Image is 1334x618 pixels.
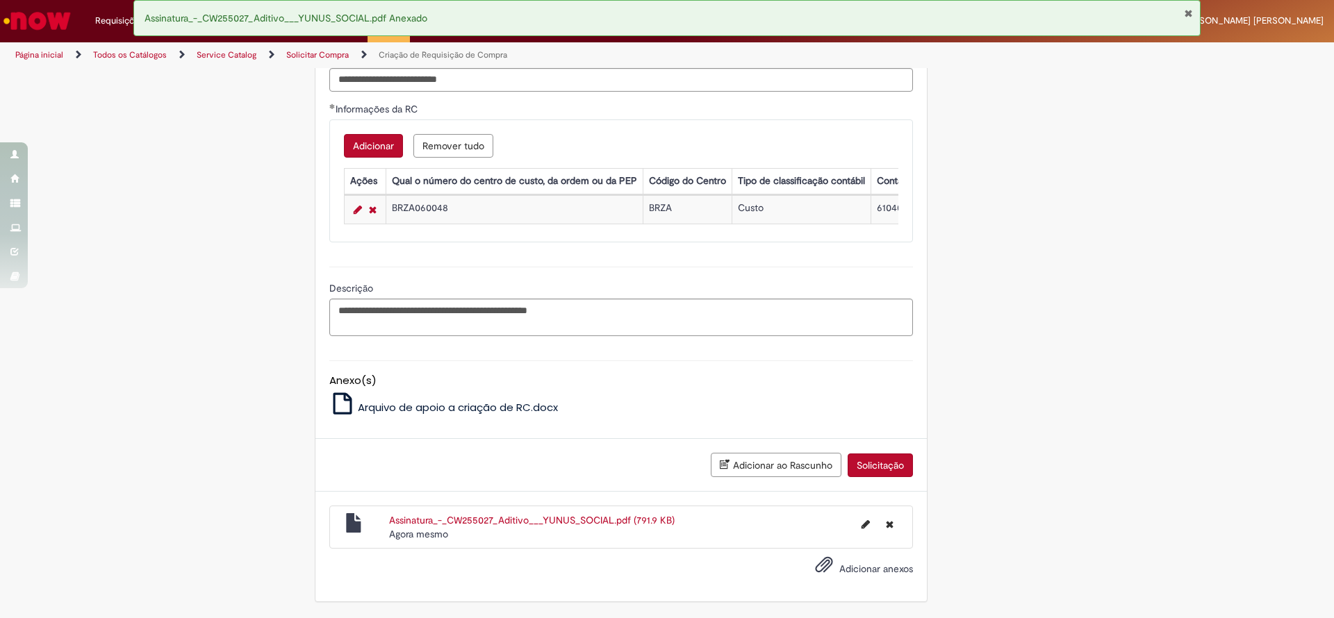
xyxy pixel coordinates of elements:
[389,514,675,526] a: Assinatura_-_CW255027_Aditivo___YUNUS_SOCIAL.pdf (791.9 KB)
[286,49,349,60] a: Solicitar Compra
[350,201,365,218] a: Editar Linha 1
[643,195,732,224] td: BRZA
[643,168,732,194] th: Código do Centro
[329,375,913,387] h5: Anexo(s)
[93,49,167,60] a: Todos os Catálogos
[329,282,376,294] span: Descrição
[344,168,386,194] th: Ações
[413,134,493,158] button: Remove all rows for Informações da RC
[329,299,913,336] textarea: Descrição
[732,168,871,194] th: Tipo de classificação contábil
[386,195,643,224] td: BRZA060048
[329,68,913,92] input: Descrição detalhada do que deseja comprar
[732,195,871,224] td: Custo
[853,513,878,535] button: Editar nome de arquivo Assinatura_-_CW255027_Aditivo___YUNUS_SOCIAL.pdf
[329,103,336,109] span: Obrigatório Preenchido
[344,134,403,158] button: Add a row for Informações da RC
[1184,8,1193,19] button: Fechar Notificação
[379,49,507,60] a: Criação de Requisição de Compra
[10,42,879,68] ul: Trilhas de página
[871,195,947,224] td: 6104002
[839,562,913,575] span: Adicionar anexos
[336,103,420,115] span: Informações da RC
[329,400,559,415] a: Arquivo de apoio a criação de RC.docx
[812,552,837,584] button: Adicionar anexos
[389,528,448,540] span: Agora mesmo
[358,400,558,415] span: Arquivo de apoio a criação de RC.docx
[15,49,63,60] a: Página inicial
[365,201,380,218] a: Remover linha 1
[878,513,902,535] button: Excluir Assinatura_-_CW255027_Aditivo___YUNUS_SOCIAL.pdf
[386,168,643,194] th: Qual o número do centro de custo, da ordem ou da PEP
[871,168,947,194] th: Conta do razão
[95,14,144,28] span: Requisições
[389,528,448,540] time: 29/09/2025 19:27:49
[711,453,841,477] button: Adicionar ao Rascunho
[1180,15,1324,26] span: [PERSON_NAME] [PERSON_NAME]
[1,7,73,35] img: ServiceNow
[145,12,427,24] span: Assinatura_-_CW255027_Aditivo___YUNUS_SOCIAL.pdf Anexado
[848,453,913,477] button: Solicitação
[197,49,256,60] a: Service Catalog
